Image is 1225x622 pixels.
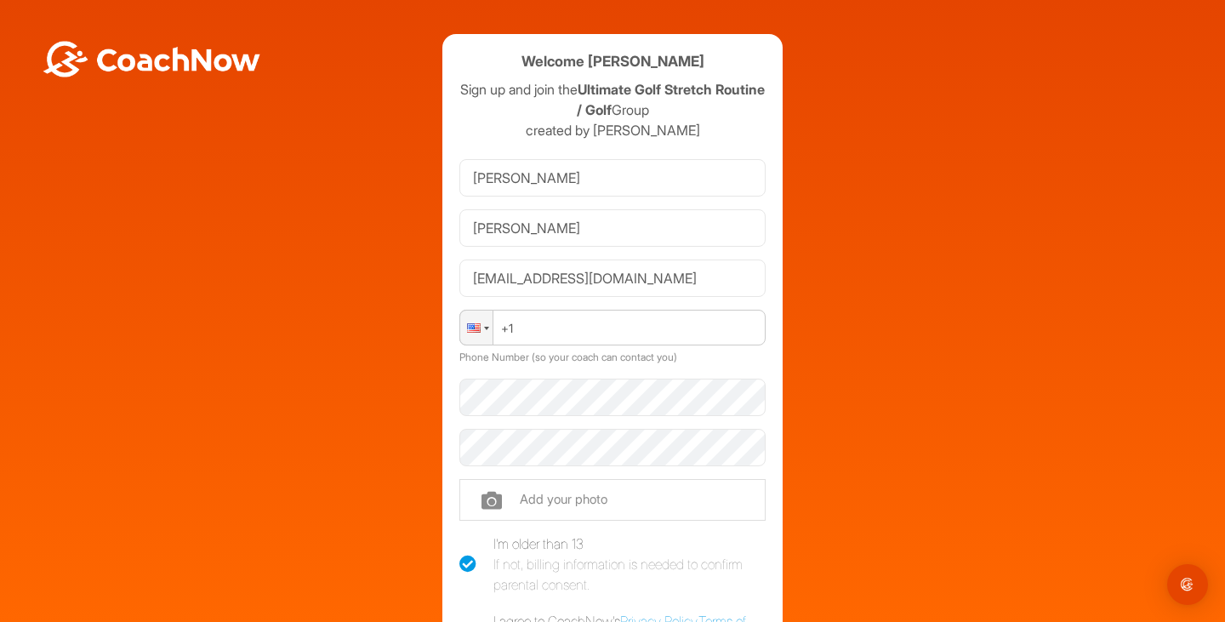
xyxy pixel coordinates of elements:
p: created by [PERSON_NAME] [459,120,766,140]
label: Phone Number (so your coach can contact you) [459,351,677,363]
h4: Welcome [PERSON_NAME] [521,51,704,72]
input: Phone Number [459,310,766,345]
p: Sign up and join the Group [459,79,766,120]
div: Open Intercom Messenger [1167,564,1208,605]
input: Last Name [459,209,766,247]
div: If not, billing information is needed to confirm parental consent. [493,554,766,595]
img: BwLJSsUCoWCh5upNqxVrqldRgqLPVwmV24tXu5FoVAoFEpwwqQ3VIfuoInZCoVCoTD4vwADAC3ZFMkVEQFDAAAAAElFTkSuQmCC [41,41,262,77]
input: Email [459,260,766,297]
strong: Ultimate Golf Stretch Routine / Golf [577,81,766,118]
div: I'm older than 13 [493,534,766,595]
input: First Name [459,159,766,197]
div: United States: + 1 [460,311,493,345]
